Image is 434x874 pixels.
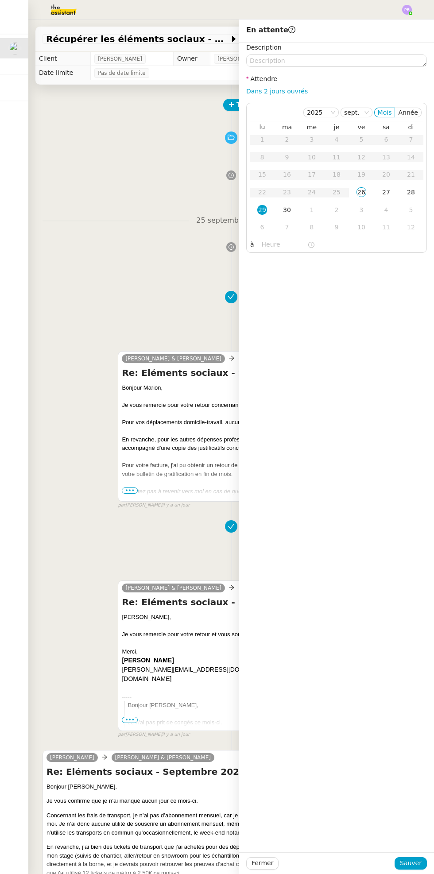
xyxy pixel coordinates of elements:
[128,701,416,710] div: Bonjour [PERSON_NAME],
[282,222,292,232] div: 7
[246,26,295,34] span: En attente
[122,675,171,682] a: [DOMAIN_NAME]
[118,502,190,509] small: [PERSON_NAME]
[349,219,374,236] td: 10/10/2025
[378,109,392,116] span: Mois
[257,222,267,232] div: 6
[122,487,138,494] span: •••
[307,222,317,232] div: 8
[332,205,341,215] div: 2
[162,502,190,509] span: il y a un jour
[122,461,416,478] div: Pour votre facture, j'ai pu obtenir un retour de la part de W-EDUU. Les frais de 199 € seront don...
[324,219,349,236] td: 09/10/2025
[381,187,391,197] div: 27
[324,123,349,131] th: jeu.
[399,201,423,219] td: 05/10/2025
[299,123,324,131] th: mer.
[35,66,91,80] td: Date limite
[223,99,260,111] button: Tâche
[395,857,427,870] button: Sauver
[250,219,275,236] td: 06/10/2025
[122,367,416,379] h4: Re: Eléments sociaux - Septembre 2025
[398,109,418,116] span: Année
[118,731,190,739] small: [PERSON_NAME]
[374,123,399,131] th: sam.
[262,240,307,250] input: Heure
[46,811,341,837] p: Concernant les frais de transport, je n’ai pas d’abonnement mensuel, car je viens à l’agence à pi...
[118,502,125,509] span: par
[122,584,225,592] a: [PERSON_NAME] & [PERSON_NAME]
[374,184,399,201] td: 27/09/2025
[307,205,317,215] div: 1
[374,219,399,236] td: 11/10/2025
[356,205,366,215] div: 3
[250,201,275,219] td: 29/09/2025
[46,35,229,43] span: Récupérer les éléments sociaux - Septembre 2025
[246,44,282,51] label: Description
[118,731,125,739] span: par
[122,418,416,427] div: Pour vos déplacements domicile-travail, aucun frais ne sera pris en charge comme vous venez à pied.
[9,42,21,54] img: users%2FfjlNmCTkLiVoA3HQjY3GA5JXGxb2%2Favatar%2Fstarofservice_97480retdsc0392.png
[122,435,416,452] div: En revanche, pour les autres dépenses professionnelles, vous pouvez me transmettre , accompagné d...
[307,108,335,117] nz-select-item: 2025
[122,717,138,723] span: •••
[217,54,262,63] span: [PERSON_NAME]
[356,187,366,197] div: 26
[399,219,423,236] td: 12/10/2025
[381,205,391,215] div: 4
[349,123,374,131] th: ven.
[122,596,416,608] h4: Re: Eléments sociaux - Septembre 2025
[324,201,349,219] td: 02/10/2025
[239,584,290,592] a: [PERSON_NAME]
[257,205,267,215] div: 29
[162,731,190,739] span: il y a un jour
[402,5,412,15] img: svg
[112,754,214,762] a: [PERSON_NAME] & [PERSON_NAME]
[122,666,278,673] a: [PERSON_NAME][EMAIL_ADDRESS][DOMAIN_NAME]
[349,184,374,201] td: 26/09/2025
[246,88,308,95] a: Dans 2 jours ouvrés
[250,123,275,131] th: lun.
[174,52,210,66] td: Owner
[46,797,341,805] p: Je vous confirme que je n’ai manqué aucun jour ce mois-ci.
[122,647,416,656] div: Merci,
[122,401,416,410] div: Je vous remercie pour votre retour concernant votre présence.
[246,857,279,870] button: Fermer
[46,766,341,778] h4: Re: Eléments sociaux - Septembre 2025
[236,100,255,110] span: Tâche
[275,219,299,236] td: 07/10/2025
[239,355,290,363] a: [PERSON_NAME]
[299,219,324,236] td: 08/10/2025
[275,123,299,131] th: mar.
[299,201,324,219] td: 01/10/2025
[406,205,416,215] div: 5
[98,69,146,77] span: Pas de date limite
[381,222,391,232] div: 11
[122,692,416,701] div: -----
[399,184,423,201] td: 28/09/2025
[275,201,299,219] td: 30/09/2025
[128,727,416,736] div: J'ai eu l'achat de mon pass navigo dont je vous transmets le justificatif.
[250,240,254,250] span: à
[122,488,303,495] em: N'hésitez pas à revenir vers moi en cas de questions complémentaires.
[332,222,341,232] div: 9
[122,383,416,392] div: Bonjour Marion,
[122,656,278,665] td: [PERSON_NAME]
[46,754,98,762] a: [PERSON_NAME]
[406,222,416,232] div: 12
[400,858,422,868] span: Sauver
[356,222,366,232] div: 10
[122,613,416,622] div: [PERSON_NAME],
[399,123,423,131] th: dim.
[344,108,369,117] nz-select-item: sept.
[122,355,225,363] a: [PERSON_NAME] & [PERSON_NAME]
[406,187,416,197] div: 28
[122,630,416,639] div: Je vous remercie pour votre retour et vous souhaite une belle journée.
[189,215,273,227] span: 25 septembre 2025
[252,858,273,868] span: Fermer
[374,201,399,219] td: 04/10/2025
[35,52,91,66] td: Client
[282,205,292,215] div: 30
[46,782,341,791] p: Bonjour [PERSON_NAME],
[349,201,374,219] td: 03/10/2025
